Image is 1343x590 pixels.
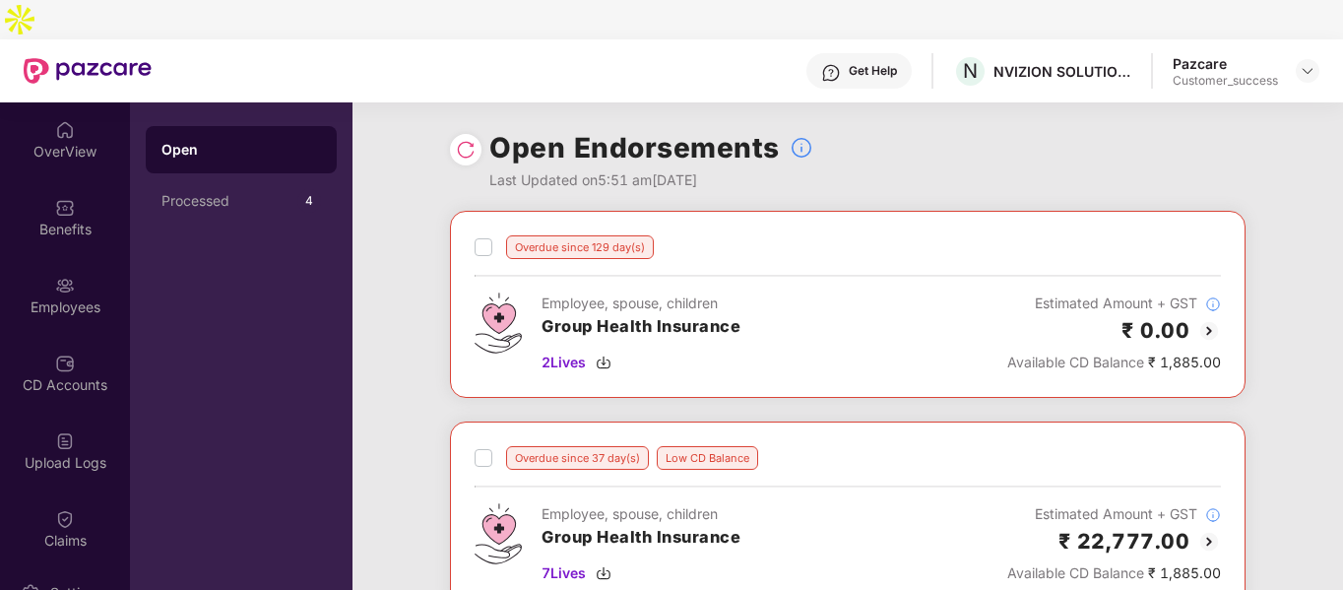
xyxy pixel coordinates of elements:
div: NVIZION SOLUTIONS PRIVATE LIMITED [993,62,1131,81]
img: svg+xml;base64,PHN2ZyBpZD0iRHJvcGRvd24tMzJ4MzIiIHhtbG5zPSJodHRwOi8vd3d3LnczLm9yZy8yMDAwL3N2ZyIgd2... [1300,63,1315,79]
span: N [963,59,978,83]
div: Get Help [849,63,897,79]
img: svg+xml;base64,PHN2ZyBpZD0iSGVscC0zMngzMiIgeG1sbnM9Imh0dHA6Ly93d3cudzMub3JnLzIwMDAvc3ZnIiB3aWR0aD... [821,63,841,83]
div: Pazcare [1173,54,1278,73]
div: Customer_success [1173,73,1278,89]
img: New Pazcare Logo [24,58,152,84]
